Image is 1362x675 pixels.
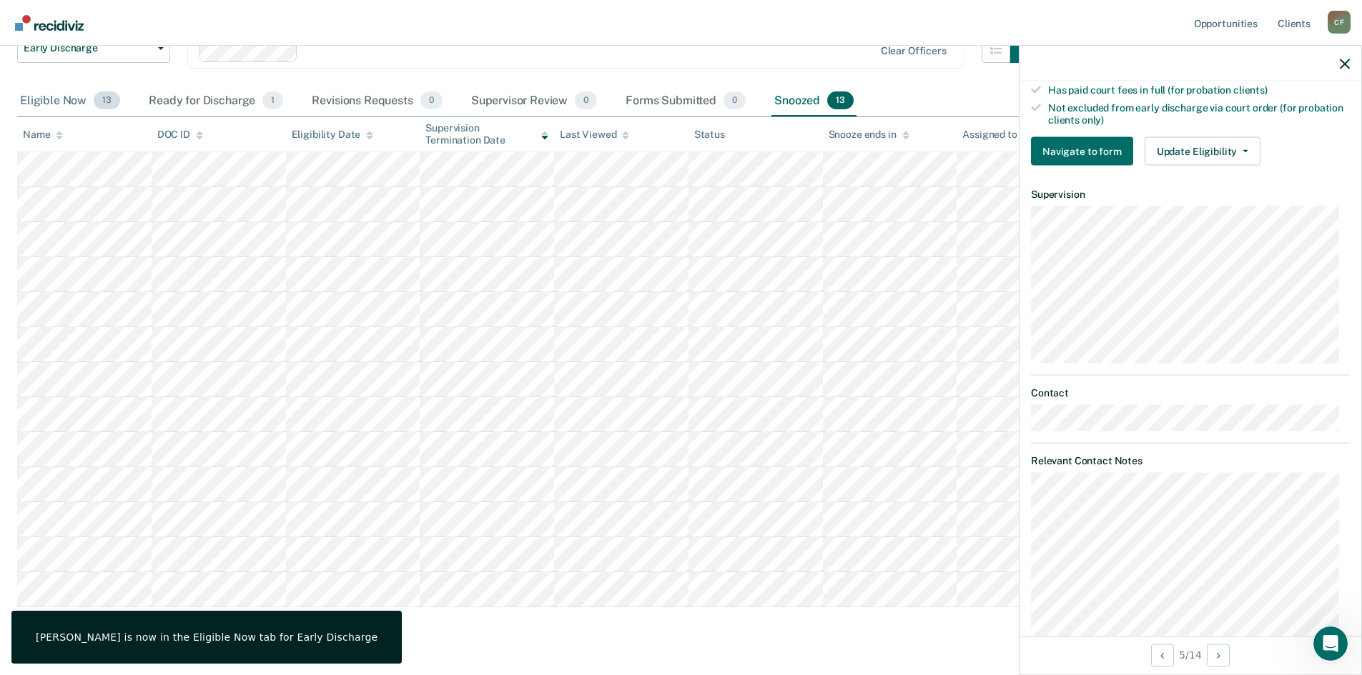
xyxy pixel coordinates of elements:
[827,91,854,110] span: 13
[1082,114,1104,125] span: only)
[1020,636,1361,674] div: 5 / 14
[1031,387,1350,399] dt: Contact
[146,86,286,117] div: Ready for Discharge
[1233,84,1268,96] span: clients)
[724,91,746,110] span: 0
[157,129,203,141] div: DOC ID
[1031,137,1139,166] a: Navigate to form link
[1313,626,1348,661] iframe: Intercom live chat
[1031,189,1350,201] dt: Supervision
[420,91,443,110] span: 0
[771,86,857,117] div: Snoozed
[1145,137,1260,166] button: Update Eligibility
[309,86,445,117] div: Revisions Requests
[425,122,548,146] div: Supervision Termination Date
[1151,644,1174,666] button: Previous Opportunity
[694,129,725,141] div: Status
[1031,137,1133,166] button: Navigate to form
[1031,455,1350,467] dt: Relevant Contact Notes
[94,91,120,110] span: 13
[292,129,374,141] div: Eligibility Date
[24,42,152,54] span: Early Discharge
[262,91,283,110] span: 1
[623,86,749,117] div: Forms Submitted
[1207,644,1230,666] button: Next Opportunity
[829,129,909,141] div: Snooze ends in
[881,45,947,57] div: Clear officers
[575,91,597,110] span: 0
[23,129,63,141] div: Name
[1048,84,1350,96] div: Has paid court fees in full (for probation
[15,15,84,31] img: Recidiviz
[1048,101,1350,126] div: Not excluded from early discharge via court order (for probation clients
[560,129,629,141] div: Last Viewed
[36,631,377,644] div: [PERSON_NAME] is now in the Eligible Now tab for Early Discharge
[17,86,123,117] div: Eligible Now
[1328,11,1351,34] button: Profile dropdown button
[962,129,1030,141] div: Assigned to
[468,86,601,117] div: Supervisor Review
[1328,11,1351,34] div: C F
